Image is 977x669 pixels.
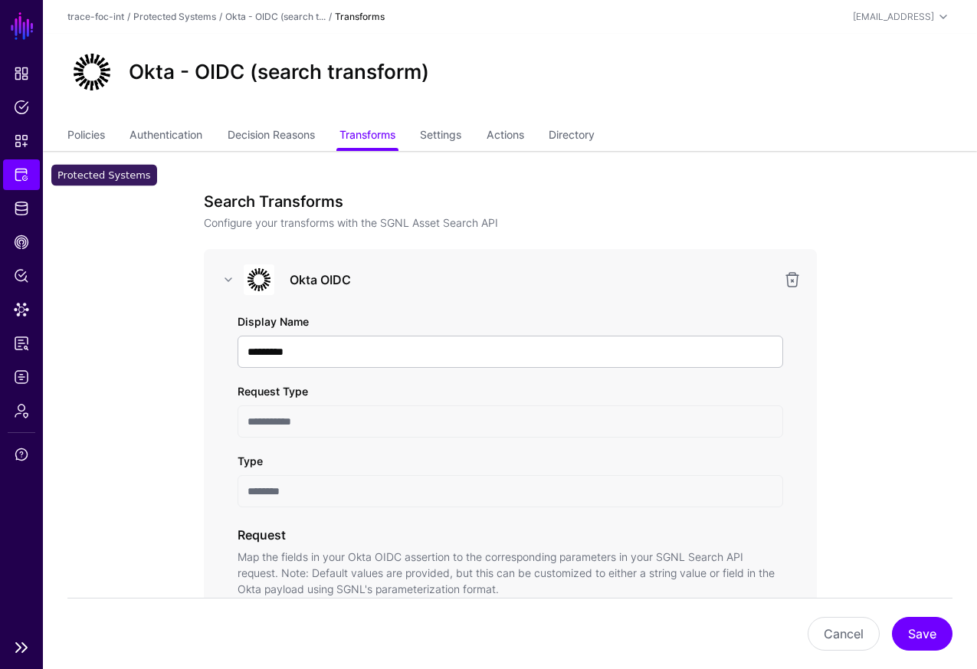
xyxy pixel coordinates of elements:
span: Admin [14,403,29,418]
a: Transforms [339,122,395,151]
a: Reports [3,328,40,359]
a: Actions [487,122,524,151]
a: Admin [3,395,40,426]
label: Type [238,453,263,469]
p: Configure your transforms with the SGNL Asset Search API [204,215,817,231]
h2: Okta - OIDC (search transform) [129,60,429,84]
div: [EMAIL_ADDRESS] [853,10,934,24]
a: Directory [549,122,595,151]
span: Data Lens [14,302,29,317]
a: Logs [3,362,40,392]
img: svg+xml;base64,PHN2ZyB3aWR0aD0iNjQiIGhlaWdodD0iNjQiIHZpZXdCb3g9IjAgMCA2NCA2NCIgZmlsbD0ibm9uZSIgeG... [244,264,274,295]
a: Settings [420,122,461,151]
span: Protected Systems [14,167,29,182]
a: Policy Lens [3,261,40,291]
div: / [326,10,335,24]
a: CAEP Hub [3,227,40,257]
span: CAEP Hub [14,234,29,250]
a: Protected Systems [133,11,216,22]
span: Snippets [14,133,29,149]
div: / [124,10,133,24]
a: Policies [3,92,40,123]
span: Logs [14,369,29,385]
a: Data Lens [3,294,40,325]
span: Reports [14,336,29,351]
a: trace-foc-int [67,11,124,22]
a: Authentication [130,122,202,151]
a: SGNL [9,9,35,43]
label: Display Name [238,313,309,330]
a: Dashboard [3,58,40,89]
span: Dashboard [14,66,29,81]
label: Request Type [238,383,308,399]
button: Save [892,617,952,651]
img: svg+xml;base64,PHN2ZyB3aWR0aD0iNjQiIGhlaWdodD0iNjQiIHZpZXdCb3g9IjAgMCA2NCA2NCIgZmlsbD0ibm9uZSIgeG... [67,48,116,97]
h3: Okta OIDC [290,271,774,289]
span: Support [14,447,29,462]
p: Map the fields in your Okta OIDC assertion to the corresponding parameters in your SGNL Search AP... [238,549,783,597]
div: Protected Systems [51,165,157,186]
a: Identity Data Fabric [3,193,40,224]
h3: Request [238,526,783,544]
div: / [216,10,225,24]
span: Identity Data Fabric [14,201,29,216]
button: Cancel [808,617,880,651]
span: Policy Lens [14,268,29,284]
span: Policies [14,100,29,115]
a: Snippets [3,126,40,156]
a: Okta - OIDC (search t... [225,11,326,22]
strong: Transforms [335,11,385,22]
a: Policies [67,122,105,151]
a: Protected Systems [3,159,40,190]
h3: Search Transforms [204,192,817,211]
a: Decision Reasons [228,122,315,151]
